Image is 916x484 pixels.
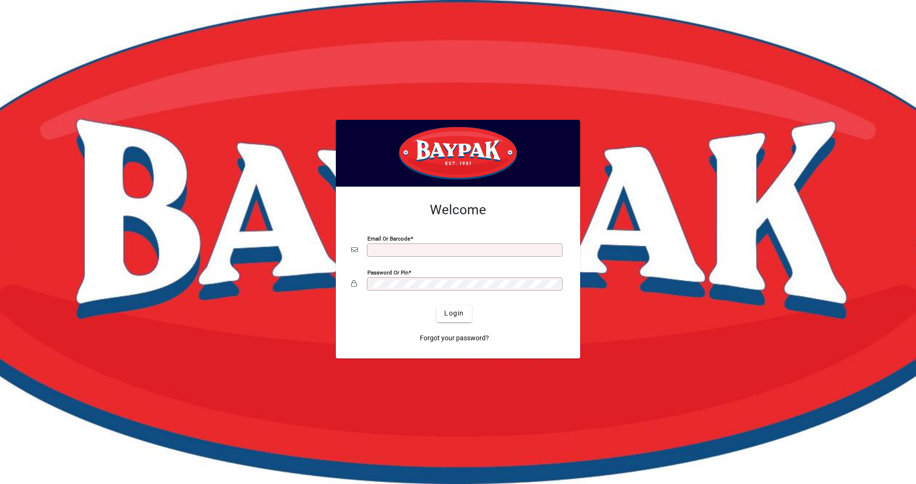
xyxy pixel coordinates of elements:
[351,202,565,218] h2: Welcome
[437,305,471,322] button: Login
[367,269,408,275] mat-label: Password or Pin
[420,333,489,343] span: Forgot your password?
[367,235,410,242] mat-label: Email or Barcode
[444,308,464,318] span: Login
[416,330,493,347] a: Forgot your password?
